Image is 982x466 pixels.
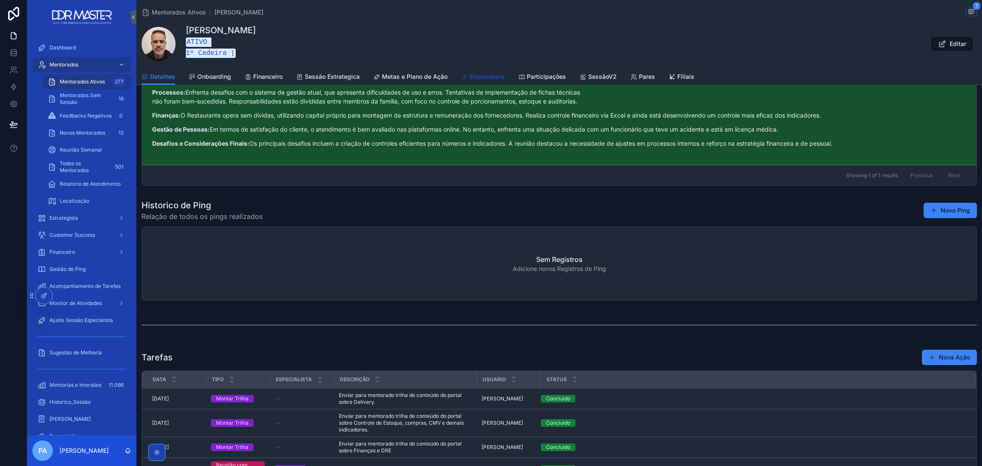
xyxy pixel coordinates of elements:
[49,433,77,440] span: Renovação
[49,399,91,406] span: Historico_Sessão
[49,232,95,239] span: Customer Success
[43,74,131,89] a: Mentorados Ativos277
[186,37,236,58] code: ATIVO 1ª Cadeira |
[152,395,169,402] span: [DATE]
[32,429,131,444] a: Renovação
[32,57,131,72] a: Mentorados
[152,89,185,96] strong: Processos:
[214,8,263,17] a: [PERSON_NAME]
[186,24,256,36] h1: [PERSON_NAME]
[60,147,102,153] span: Reunião Semanal
[296,69,360,86] a: Sessão Estrategica
[339,440,471,454] span: Enviar para mentorado trilha de conteúdo do portal sobre Finanças e DRE
[32,210,131,226] a: Estrategista
[43,108,131,124] a: Feedbacks Negativos0
[669,69,694,86] a: Filiais
[950,40,966,48] span: Editar
[340,376,370,383] span: Descrição
[152,111,966,120] p: O Restaurante opera sem dívidas, utilizando capital próprio para montagem da estrutura e remunera...
[60,446,109,455] p: [PERSON_NAME]
[116,111,126,121] div: 0
[60,181,121,187] span: Relatório de Atendimento
[32,279,131,294] a: Acompanhamento de Tarefas
[43,125,131,141] a: Novos Mentorados12
[32,262,131,277] a: Gestão de Ping
[52,10,111,24] img: App logo
[546,443,570,451] div: Concluido
[482,395,523,402] span: [PERSON_NAME]
[482,376,506,383] span: Usuario
[49,300,102,307] span: Monitor de Atividades
[60,92,113,106] span: Mentorados Sem Sessão
[305,72,360,81] span: Sessão Estrategica
[197,72,231,81] span: Onboarding
[49,266,86,273] span: Gestão de Ping
[112,77,126,87] div: 277
[276,376,312,383] span: Especialista
[43,142,131,158] a: Reunião Semanal
[461,69,505,86] a: Especialista
[142,351,173,363] h1: Tarefas
[60,78,105,85] span: Mentorados Ativos
[27,34,136,435] div: scrollable content
[152,88,966,106] p: Enfrenta desafios com o sistema de gestão atual, que apresenta dificuldades de uso e erros. Tenta...
[49,44,76,51] span: Dashboard
[152,420,169,426] span: [DATE]
[527,72,566,81] span: Participações
[275,444,280,451] span: --
[32,411,131,427] a: [PERSON_NAME]
[216,395,248,403] div: Montar Trilha
[152,112,181,119] strong: Finanças:
[43,91,131,106] a: Mentorados Sem Sessão16
[189,69,231,86] a: Onboarding
[536,254,583,265] h2: Sem Registros
[639,72,655,81] span: Pares
[966,7,977,17] button: 1
[973,2,981,10] span: 1
[32,345,131,360] a: Sugestão de Melhoria
[153,376,166,383] span: Data
[32,313,131,328] a: Ajuste Sessão Especialista
[43,159,131,175] a: Todos os Mentorados501
[339,392,471,406] span: Enviar para mentorado trilha de conteúdo do portal sobre Delivery.
[116,128,126,138] div: 12
[677,72,694,81] span: Filiais
[212,376,224,383] span: Tipo
[382,72,448,81] span: Metas e Plano de Ação
[930,36,973,52] button: Editar
[580,69,617,86] a: SessãoV2
[846,172,898,179] span: Showing 1 of 1 results
[32,245,131,260] a: Financeiro
[49,283,121,290] span: Acompanhamento de Tarefas
[32,377,131,393] a: Mentorias e Imersões11.066
[150,72,175,81] span: Detalhes
[49,349,102,356] span: Sugestão de Melhoria
[513,265,606,273] span: Adicione novos Registros de Ping
[152,139,966,148] p: Os principais desafios incluem a criação de controles eficientes para números e indicadores. A re...
[142,199,263,211] h1: Historico de Ping
[152,8,206,17] span: Mentorados Ativos
[113,162,126,172] div: 501
[152,125,966,134] p: Em termos de satisfação do cliente, o atendimento é bem avaliado nas plataformas online. No entan...
[518,69,566,86] a: Participações
[339,413,471,433] span: Enviar para mentorado trilha de conteúdo do portal sobre Controle de Estoque, compras, CMV e dema...
[60,198,89,204] span: Localização
[116,94,126,104] div: 16
[38,446,47,456] span: PA
[275,420,280,426] span: --
[924,203,977,218] button: Novo Ping
[49,382,101,388] span: Mentorias e Imersões
[630,69,655,86] a: Pares
[60,129,105,136] span: Novos Mentorados
[49,61,78,68] span: Mentorados
[275,395,280,402] span: --
[60,160,109,174] span: Todos os Mentorados
[253,72,283,81] span: Financeiro
[152,140,249,147] strong: Desafios e Considerações Finais:
[43,193,131,209] a: Localização
[588,72,617,81] span: SessãoV2
[49,249,75,256] span: Financeiro
[43,176,131,192] a: Relatório de Atendimento
[216,419,248,427] div: Montar Trilha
